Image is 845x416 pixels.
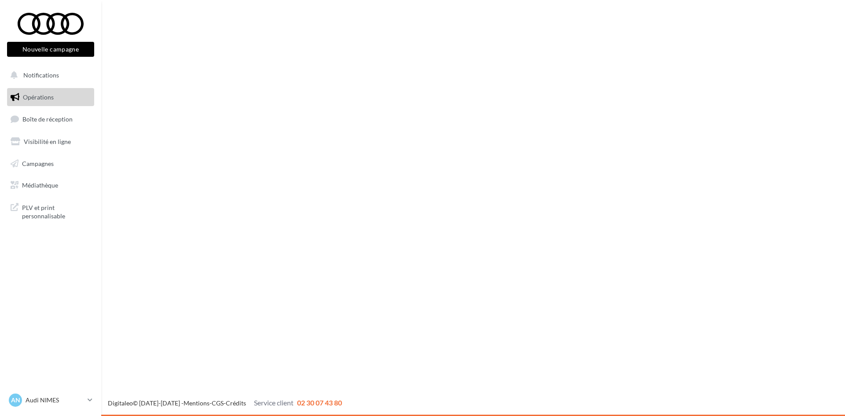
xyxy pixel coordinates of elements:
a: AN Audi NIMES [7,392,94,409]
span: Médiathèque [22,181,58,189]
a: Opérations [5,88,96,107]
span: Notifications [23,71,59,79]
span: PLV et print personnalisable [22,202,91,221]
a: CGS [212,399,224,407]
a: Médiathèque [5,176,96,195]
a: PLV et print personnalisable [5,198,96,224]
a: Digitaleo [108,399,133,407]
span: Opérations [23,93,54,101]
span: Boîte de réception [22,115,73,123]
span: Service client [254,398,294,407]
span: Visibilité en ligne [24,138,71,145]
button: Nouvelle campagne [7,42,94,57]
span: AN [11,396,20,405]
span: 02 30 07 43 80 [297,398,342,407]
a: Boîte de réception [5,110,96,129]
span: Campagnes [22,159,54,167]
a: Crédits [226,399,246,407]
span: © [DATE]-[DATE] - - - [108,399,342,407]
button: Notifications [5,66,92,85]
p: Audi NIMES [26,396,84,405]
a: Mentions [184,399,209,407]
a: Campagnes [5,155,96,173]
a: Visibilité en ligne [5,133,96,151]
